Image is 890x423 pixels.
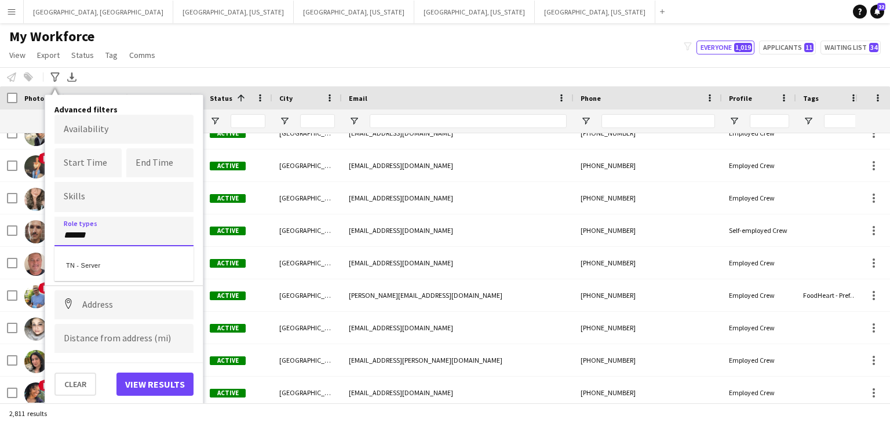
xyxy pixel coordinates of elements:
[870,5,884,19] a: 22
[24,1,173,23] button: [GEOGRAPHIC_DATA], [GEOGRAPHIC_DATA]
[116,373,194,396] button: View results
[173,1,294,23] button: [GEOGRAPHIC_DATA], [US_STATE]
[535,1,655,23] button: [GEOGRAPHIC_DATA], [US_STATE]
[294,1,414,23] button: [GEOGRAPHIC_DATA], [US_STATE]
[54,373,96,396] button: Clear
[54,250,194,278] div: TN - Server
[414,1,535,23] button: [GEOGRAPHIC_DATA], [US_STATE]
[877,3,885,10] span: 22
